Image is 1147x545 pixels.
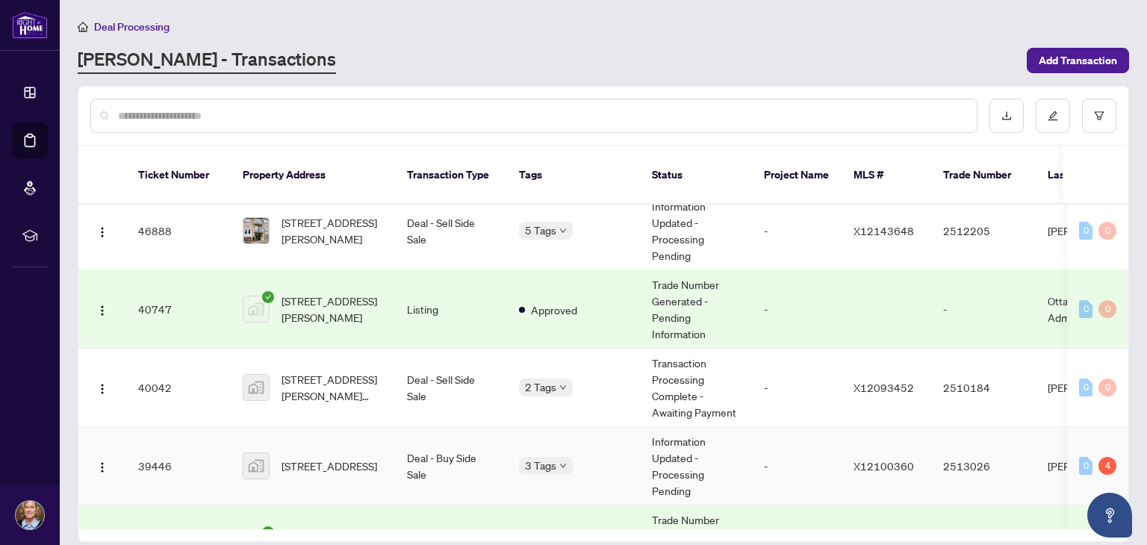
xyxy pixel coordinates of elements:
[395,146,507,205] th: Transaction Type
[395,270,507,349] td: Listing
[931,427,1036,505] td: 2513026
[78,22,88,32] span: home
[94,20,170,34] span: Deal Processing
[395,192,507,270] td: Deal - Sell Side Sale
[752,192,842,270] td: -
[1001,110,1012,121] span: download
[525,457,556,474] span: 3 Tags
[931,349,1036,427] td: 2510184
[1098,300,1116,318] div: 0
[640,192,752,270] td: Information Updated - Processing Pending
[854,459,914,473] span: X12100360
[126,146,231,205] th: Ticket Number
[90,454,114,478] button: Logo
[126,427,231,505] td: 39446
[1039,49,1117,72] span: Add Transaction
[531,302,577,318] span: Approved
[1079,457,1092,475] div: 0
[559,462,567,470] span: down
[989,99,1024,133] button: download
[525,222,556,239] span: 5 Tags
[931,146,1036,205] th: Trade Number
[126,270,231,349] td: 40747
[243,296,269,322] img: thumbnail-img
[525,379,556,396] span: 2 Tags
[559,384,567,391] span: down
[640,427,752,505] td: Information Updated - Processing Pending
[640,146,752,205] th: Status
[395,349,507,427] td: Deal - Sell Side Sale
[1098,222,1116,240] div: 0
[752,349,842,427] td: -
[507,146,640,205] th: Tags
[78,47,336,74] a: [PERSON_NAME] - Transactions
[1079,222,1092,240] div: 0
[126,192,231,270] td: 46888
[640,270,752,349] td: Trade Number Generated - Pending Information
[282,371,383,404] span: [STREET_ADDRESS][PERSON_NAME][PERSON_NAME]
[243,218,269,243] img: thumbnail-img
[1087,493,1132,538] button: Open asap
[96,383,108,395] img: Logo
[90,297,114,321] button: Logo
[931,192,1036,270] td: 2512205
[752,427,842,505] td: -
[90,219,114,243] button: Logo
[96,461,108,473] img: Logo
[854,224,914,237] span: X12143648
[90,376,114,399] button: Logo
[931,270,1036,349] td: -
[854,381,914,394] span: X12093452
[282,458,377,474] span: [STREET_ADDRESS]
[1079,300,1092,318] div: 0
[282,214,383,247] span: [STREET_ADDRESS][PERSON_NAME]
[640,349,752,427] td: Transaction Processing Complete - Awaiting Payment
[231,146,395,205] th: Property Address
[1027,48,1129,73] button: Add Transaction
[1079,379,1092,396] div: 0
[126,349,231,427] td: 40042
[1098,379,1116,396] div: 0
[1098,457,1116,475] div: 4
[395,427,507,505] td: Deal - Buy Side Sale
[96,226,108,238] img: Logo
[752,146,842,205] th: Project Name
[262,526,274,538] span: check-circle
[262,291,274,303] span: check-circle
[559,227,567,234] span: down
[243,453,269,479] img: thumbnail-img
[243,375,269,400] img: thumbnail-img
[12,11,48,39] img: logo
[1048,110,1058,121] span: edit
[282,293,383,326] span: [STREET_ADDRESS][PERSON_NAME]
[96,305,108,317] img: Logo
[842,146,931,205] th: MLS #
[752,270,842,349] td: -
[1082,99,1116,133] button: filter
[1094,110,1104,121] span: filter
[1036,99,1070,133] button: edit
[16,501,44,529] img: Profile Icon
